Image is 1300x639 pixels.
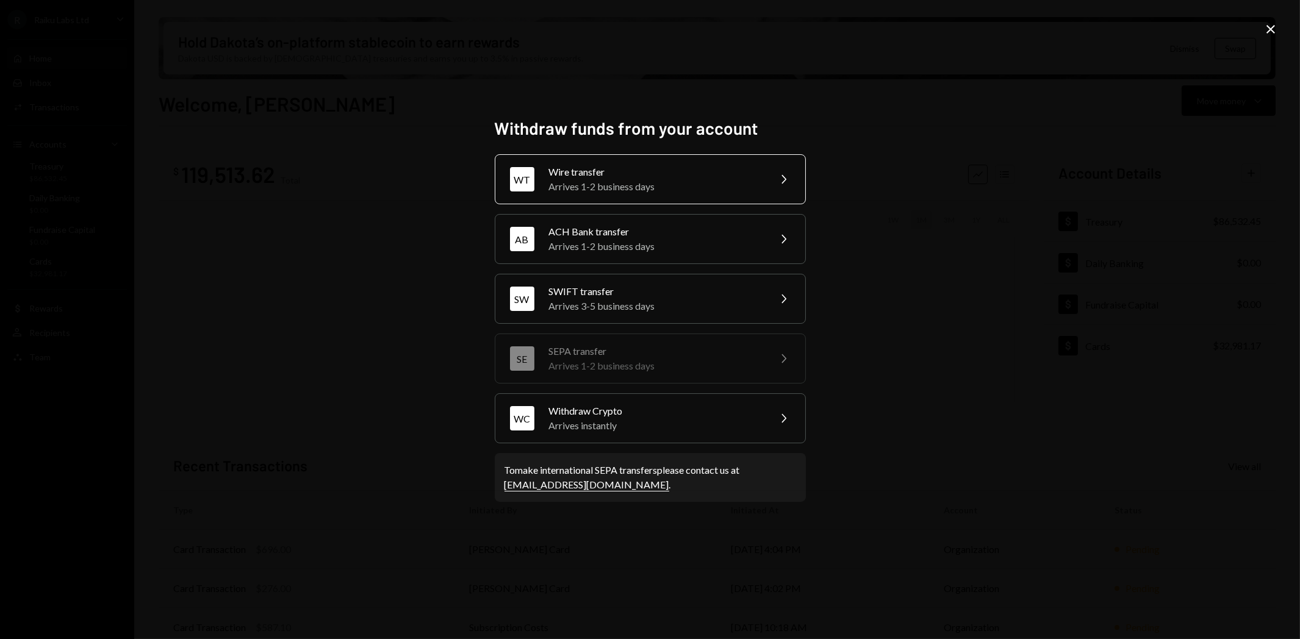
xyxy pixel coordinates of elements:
div: Arrives 1-2 business days [549,239,761,254]
div: SW [510,287,534,311]
button: SESEPA transferArrives 1-2 business days [495,334,806,384]
button: SWSWIFT transferArrives 3-5 business days [495,274,806,324]
div: AB [510,227,534,251]
div: Arrives 1-2 business days [549,359,761,373]
h2: Withdraw funds from your account [495,116,806,140]
div: Withdraw Crypto [549,404,761,418]
div: SE [510,346,534,371]
div: Arrives instantly [549,418,761,433]
a: [EMAIL_ADDRESS][DOMAIN_NAME] [505,479,669,491]
div: SWIFT transfer [549,284,761,299]
div: ACH Bank transfer [549,224,761,239]
div: Arrives 1-2 business days [549,179,761,194]
div: Wire transfer [549,165,761,179]
div: WC [510,406,534,430]
div: Arrives 3-5 business days [549,299,761,313]
button: WTWire transferArrives 1-2 business days [495,154,806,204]
button: ABACH Bank transferArrives 1-2 business days [495,214,806,264]
div: SEPA transfer [549,344,761,359]
div: WT [510,167,534,191]
button: WCWithdraw CryptoArrives instantly [495,393,806,443]
div: To make international SEPA transfers please contact us at . [505,463,796,492]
